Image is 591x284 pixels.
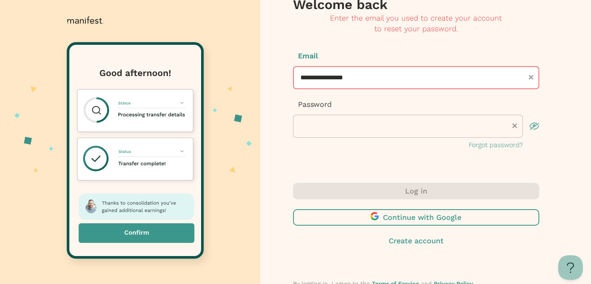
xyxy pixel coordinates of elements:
[293,13,539,34] p: Enter the email you used to create your account to reset your password.
[469,140,523,150] button: Forgot password?
[293,99,539,110] p: Password
[558,255,583,280] iframe: Help Scout Beacon - Open
[293,236,539,246] button: Create account
[293,209,539,226] button: Continue with Google
[14,38,252,271] img: auth
[293,51,539,61] p: Email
